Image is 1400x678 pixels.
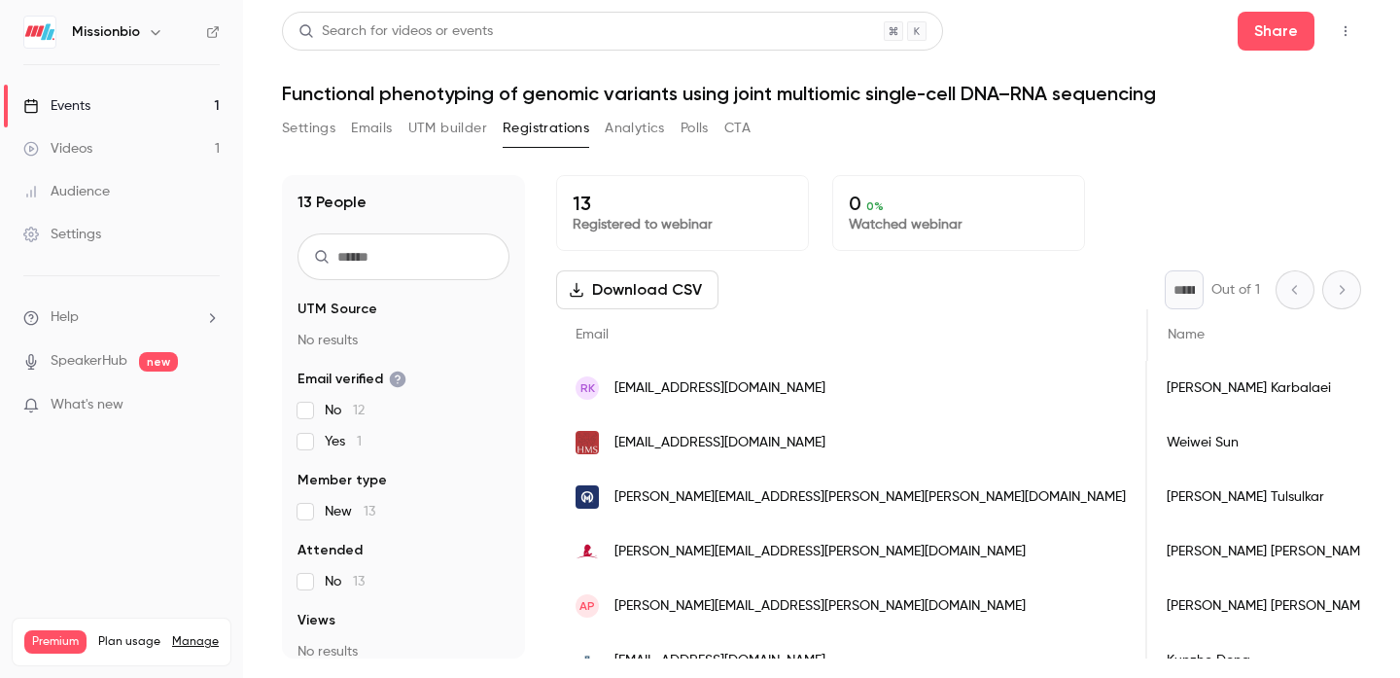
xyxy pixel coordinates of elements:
[297,541,363,560] span: Attended
[196,397,220,414] iframe: Noticeable Trigger
[503,113,589,144] button: Registrations
[576,540,599,563] img: stjude.org
[576,485,599,509] img: moffitt.org
[139,352,178,372] span: new
[408,113,487,144] button: UTM builder
[297,191,367,214] h1: 13 People
[614,651,825,671] span: [EMAIL_ADDRESS][DOMAIN_NAME]
[297,300,377,319] span: UTM Source
[298,21,493,42] div: Search for videos or events
[282,113,335,144] button: Settings
[23,182,110,201] div: Audience
[51,395,123,415] span: What's new
[325,401,365,420] span: No
[1211,280,1260,300] p: Out of 1
[357,435,362,448] span: 1
[325,502,375,521] span: New
[282,82,1361,105] h1: Functional phenotyping of genomic variants using joint multiomic single-cell DNA–RNA sequencing
[724,113,751,144] button: CTA
[580,379,595,397] span: RK
[297,331,509,350] p: No results
[353,404,365,417] span: 12
[297,611,335,630] span: Views
[605,113,665,144] button: Analytics
[1238,12,1314,51] button: Share
[576,328,609,341] span: Email
[573,192,792,215] p: 13
[614,487,1126,508] span: [PERSON_NAME][EMAIL_ADDRESS][PERSON_NAME][PERSON_NAME][DOMAIN_NAME]
[556,270,718,309] button: Download CSV
[297,370,406,389] span: Email verified
[23,307,220,328] li: help-dropdown-opener
[849,192,1068,215] p: 0
[849,215,1068,234] p: Watched webinar
[614,596,1026,617] span: [PERSON_NAME][EMAIL_ADDRESS][PERSON_NAME][DOMAIN_NAME]
[24,17,55,48] img: Missionbio
[51,307,79,328] span: Help
[325,572,365,591] span: No
[72,22,140,42] h6: Missionbio
[351,113,392,144] button: Emails
[325,432,362,451] span: Yes
[614,378,825,399] span: [EMAIL_ADDRESS][DOMAIN_NAME]
[614,433,825,453] span: [EMAIL_ADDRESS][DOMAIN_NAME]
[681,113,709,144] button: Polls
[576,431,599,454] img: mgh.harvard.edu
[614,542,1026,562] span: [PERSON_NAME][EMAIL_ADDRESS][PERSON_NAME][DOMAIN_NAME]
[24,630,87,654] span: Premium
[172,634,219,650] a: Manage
[23,225,101,244] div: Settings
[51,351,127,372] a: SpeakerHub
[866,199,884,213] span: 0 %
[573,215,792,234] p: Registered to webinar
[98,634,160,650] span: Plan usage
[576,649,599,672] img: augusta.edu
[297,471,387,490] span: Member type
[23,139,92,159] div: Videos
[353,575,365,589] span: 13
[1168,328,1205,341] span: Name
[297,642,509,661] p: No results
[364,505,375,518] span: 13
[579,597,595,615] span: AP
[23,96,90,116] div: Events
